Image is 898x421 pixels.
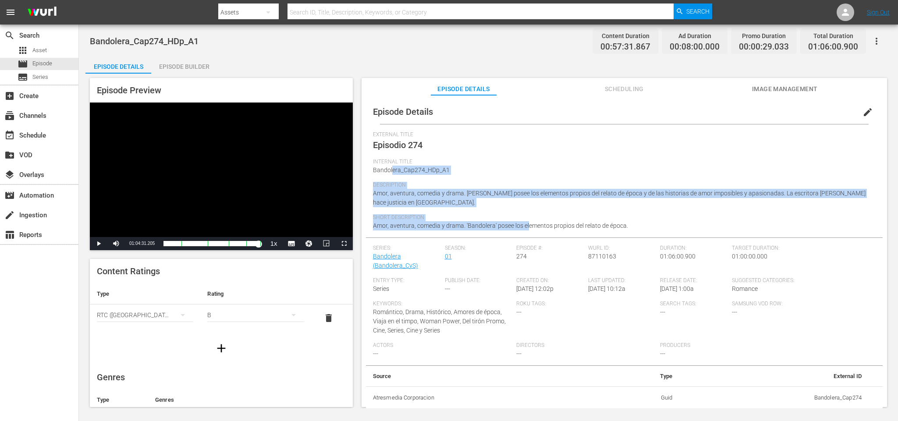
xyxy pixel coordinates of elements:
[732,253,767,260] span: 01:00:00.000
[591,84,657,95] span: Scheduling
[97,85,161,96] span: Episode Preview
[732,301,799,308] span: Samsung VOD Row:
[4,170,15,180] span: Overlays
[431,84,497,95] span: Episode Details
[18,59,28,69] span: Episode
[97,266,160,276] span: Content Ratings
[18,72,28,82] span: Series
[660,253,696,260] span: 01:06:00.900
[163,241,260,246] div: Progress Bar
[516,350,522,357] span: ---
[265,237,283,250] button: Playback Rate
[97,372,125,382] span: Genres
[588,253,616,260] span: 87110163
[4,130,15,141] span: Schedule
[148,389,325,410] th: Genres
[335,237,353,250] button: Fullscreen
[32,73,48,81] span: Series
[660,308,665,315] span: ---
[373,131,871,138] span: External Title
[129,241,155,246] span: 01:04:31.205
[445,245,512,252] span: Season:
[857,102,878,123] button: edit
[679,386,869,409] td: Bandolera_Cap274
[373,182,871,189] span: Description
[4,150,15,160] span: VOD
[4,230,15,240] span: Reports
[660,350,665,357] span: ---
[679,366,869,387] th: External ID
[90,237,107,250] button: Play
[207,303,304,327] div: B
[373,159,871,166] span: Internal Title
[686,4,710,19] span: Search
[670,30,720,42] div: Ad Duration
[373,166,450,173] span: Bandolera_Cap274_HDp_A1
[32,59,52,68] span: Episode
[200,283,311,304] th: Rating
[4,91,15,101] span: Create
[373,301,512,308] span: Keywords:
[366,366,883,410] table: simple table
[598,366,679,387] th: Type
[660,277,728,284] span: Release Date:
[283,237,300,250] button: Subtitles
[752,84,818,95] span: Image Management
[732,285,758,292] span: Romance
[516,285,554,292] span: [DATE] 12:02p
[516,253,527,260] span: 274
[373,308,506,334] span: Romántico, Drama, Histórico, Amores de época, Viaja en el timpo, Woman Power, Del tirón Promo, Ci...
[516,342,656,349] span: Directors
[373,222,628,229] span: Amor, aventura, comedia y drama. 'Bandolera' posee los elementos propios del relato de época.
[4,210,15,220] span: Ingestion
[5,7,16,18] span: menu
[863,107,873,117] span: edit
[107,237,125,250] button: Mute
[366,386,598,409] th: Atresmedia Corporacion
[600,30,650,42] div: Content Duration
[674,4,712,19] button: Search
[4,190,15,201] span: Automation
[660,245,728,252] span: Duration:
[318,308,339,329] button: delete
[373,285,389,292] span: Series
[588,277,656,284] span: Last Updated:
[739,30,789,42] div: Promo Duration
[808,42,858,52] span: 01:06:00.900
[808,30,858,42] div: Total Duration
[318,237,335,250] button: Picture-in-Picture
[598,386,679,409] td: Guid
[373,140,422,150] span: Episodio 274
[90,103,353,250] div: Video Player
[18,45,28,56] span: Asset
[445,253,452,260] a: 01
[373,214,871,221] span: Short Description
[516,245,584,252] span: Episode #:
[90,283,353,332] table: simple table
[85,56,151,77] div: Episode Details
[366,366,598,387] th: Source
[4,30,15,41] span: Search
[373,245,440,252] span: Series:
[660,301,728,308] span: Search Tags:
[732,277,871,284] span: Suggested Categories:
[90,389,148,410] th: Type
[373,277,440,284] span: Entry Type:
[373,342,512,349] span: Actors
[373,350,378,357] span: ---
[588,245,656,252] span: Wurl ID:
[373,190,866,206] span: Amor, aventura, comedia y drama. [PERSON_NAME] posee los elementos propios del relato de época y ...
[732,245,871,252] span: Target Duration:
[732,308,737,315] span: ---
[867,9,890,16] a: Sign Out
[660,342,799,349] span: Producers
[739,42,789,52] span: 00:00:29.033
[300,237,318,250] button: Jump To Time
[516,277,584,284] span: Created On:
[90,36,199,46] span: Bandolera_Cap274_HDp_A1
[323,313,334,323] span: delete
[445,285,450,292] span: ---
[4,110,15,121] span: Channels
[21,2,63,23] img: ans4CAIJ8jUAAAAAAAAAAAAAAAAAAAAAAAAgQb4GAAAAAAAAAAAAAAAAAAAAAAAAJMjXAAAAAAAAAAAAAAAAAAAAAAAAgAT5G...
[516,301,656,308] span: Roku Tags:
